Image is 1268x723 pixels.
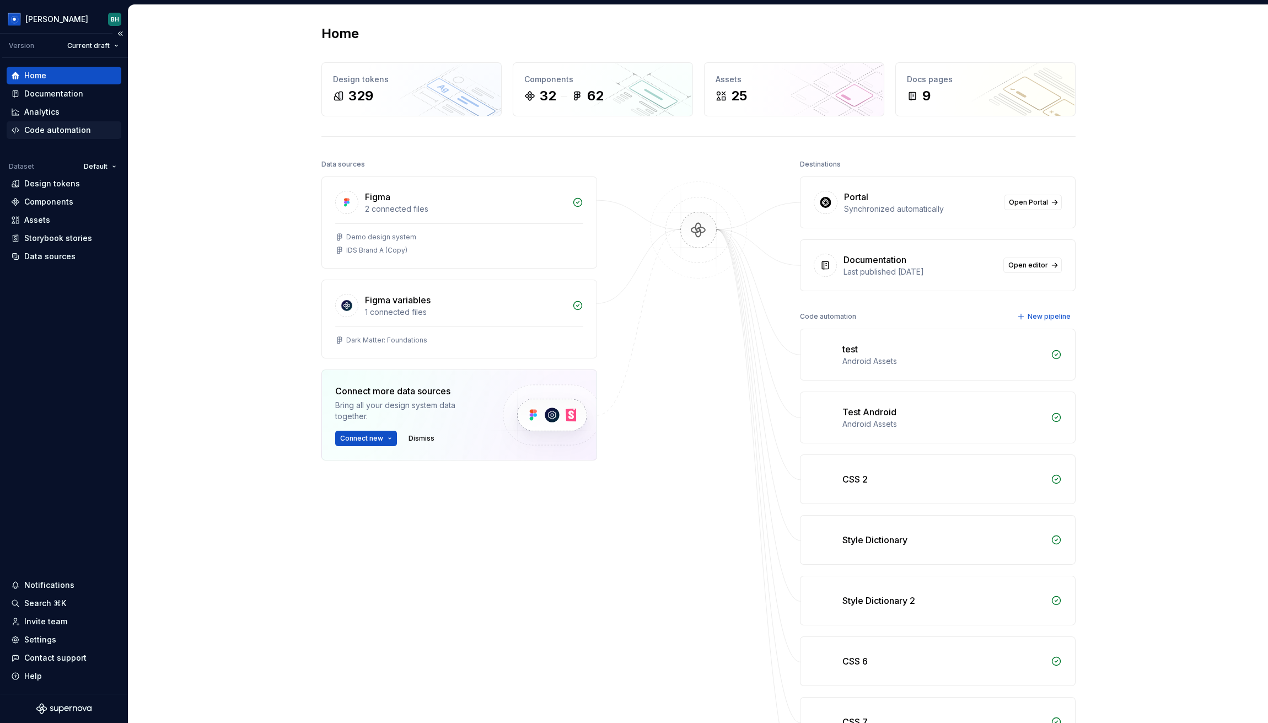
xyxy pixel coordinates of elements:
[79,159,121,174] button: Default
[24,196,73,207] div: Components
[409,434,434,443] span: Dismiss
[842,655,868,668] div: CSS 6
[335,431,397,446] button: Connect new
[800,309,856,324] div: Code automation
[365,307,566,318] div: 1 connected files
[843,253,906,266] div: Documentation
[24,671,42,682] div: Help
[24,215,50,226] div: Assets
[346,246,407,255] div: IDS Brand A (Copy)
[2,7,126,31] button: [PERSON_NAME]BH
[513,62,693,116] a: Components3262
[842,405,896,419] div: Test Android
[842,594,915,607] div: Style Dictionary 2
[842,419,1044,430] div: Android Assets
[321,176,597,269] a: Figma2 connected filesDemo design systemIDS Brand A (Copy)
[1028,312,1071,321] span: New pipeline
[340,434,383,443] span: Connect new
[24,178,80,189] div: Design tokens
[7,211,121,229] a: Assets
[524,74,681,85] div: Components
[1014,309,1076,324] button: New pipeline
[24,88,83,99] div: Documentation
[842,356,1044,367] div: Android Assets
[7,175,121,192] a: Design tokens
[9,41,34,50] div: Version
[800,157,841,172] div: Destinations
[348,87,373,105] div: 329
[24,652,87,663] div: Contact support
[7,613,121,630] a: Invite team
[365,203,566,215] div: 2 connected files
[365,190,390,203] div: Figma
[844,203,997,215] div: Synchronized automatically
[843,266,997,277] div: Last published [DATE]
[731,87,747,105] div: 25
[24,634,56,645] div: Settings
[1004,195,1062,210] a: Open Portal
[24,106,60,117] div: Analytics
[321,25,359,42] h2: Home
[842,533,907,547] div: Style Dictionary
[7,85,121,103] a: Documentation
[7,595,121,612] button: Search ⌘K
[333,74,490,85] div: Design tokens
[24,70,46,81] div: Home
[540,87,556,105] div: 32
[842,342,858,356] div: test
[7,576,121,594] button: Notifications
[7,229,121,247] a: Storybook stories
[365,293,431,307] div: Figma variables
[1003,258,1062,273] a: Open editor
[24,233,92,244] div: Storybook stories
[7,103,121,121] a: Analytics
[62,38,123,53] button: Current draft
[704,62,884,116] a: Assets25
[84,162,108,171] span: Default
[24,251,76,262] div: Data sources
[1008,261,1048,270] span: Open editor
[335,400,484,422] div: Bring all your design system data together.
[8,13,21,26] img: 049812b6-2877-400d-9dc9-987621144c16.png
[895,62,1076,116] a: Docs pages9
[7,649,121,667] button: Contact support
[844,190,868,203] div: Portal
[716,74,873,85] div: Assets
[404,431,439,446] button: Dismiss
[346,336,427,345] div: Dark Matter: Foundations
[112,26,128,41] button: Collapse sidebar
[321,62,502,116] a: Design tokens329
[9,162,34,171] div: Dataset
[335,384,484,398] div: Connect more data sources
[24,125,91,136] div: Code automation
[7,248,121,265] a: Data sources
[7,67,121,84] a: Home
[7,193,121,211] a: Components
[321,157,365,172] div: Data sources
[907,74,1064,85] div: Docs pages
[842,473,868,486] div: CSS 2
[7,667,121,685] button: Help
[7,121,121,139] a: Code automation
[67,41,110,50] span: Current draft
[24,616,67,627] div: Invite team
[1009,198,1048,207] span: Open Portal
[7,631,121,649] a: Settings
[111,15,119,24] div: BH
[922,87,931,105] div: 9
[24,580,74,591] div: Notifications
[321,280,597,358] a: Figma variables1 connected filesDark Matter: Foundations
[587,87,604,105] div: 62
[346,233,416,242] div: Demo design system
[36,703,92,714] svg: Supernova Logo
[24,598,66,609] div: Search ⌘K
[25,14,88,25] div: [PERSON_NAME]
